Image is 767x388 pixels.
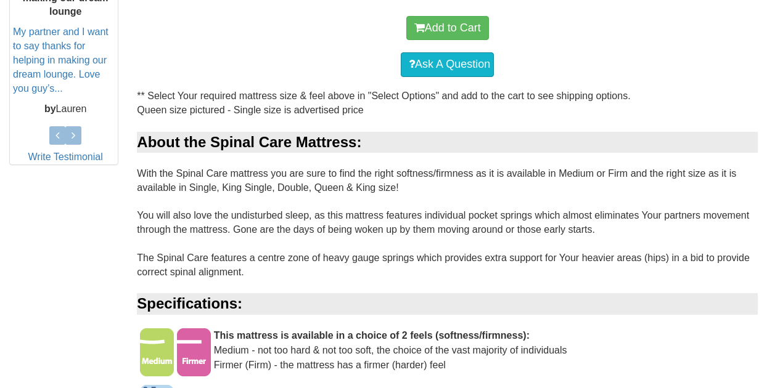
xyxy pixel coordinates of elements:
div: Specifications: [137,293,758,314]
img: Medium Firmness [140,328,174,376]
b: This mattress is available in a choice of 2 feels (softness/firmness): [214,330,530,341]
div: Medium - not too hard & not too soft, the choice of the vast majority of individuals Firmer (Firm... [137,328,758,385]
a: My partner and I want to say thanks for helping in making our dream lounge. Love you guy’s... [13,27,109,94]
div: About the Spinal Care Mattress: [137,132,758,153]
button: Add to Cart [406,16,489,41]
p: Lauren [13,102,118,116]
img: Firm Firmness [177,328,211,376]
b: by [44,103,56,114]
a: Ask A Question [401,52,494,77]
a: Write Testimonial [28,152,103,162]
